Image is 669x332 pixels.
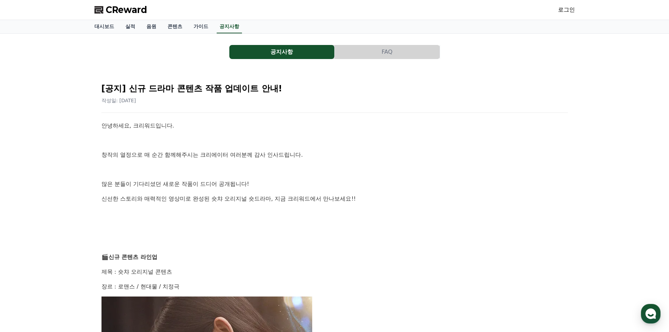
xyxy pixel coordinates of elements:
a: CReward [94,4,147,15]
a: 로그인 [558,6,575,14]
p: 신선한 스토리와 매력적인 영상미로 완성된 숏챠 오리지널 숏드라마, 지금 크리워드에서 만나보세요!! [101,194,568,203]
span: 🎬 [101,254,109,260]
button: 공지사항 [229,45,334,59]
strong: 신규 콘텐츠 라인업 [109,254,157,260]
span: 작성일: [DATE] [101,98,136,103]
p: 많은 분들이 기다리셨던 새로운 작품이 드디어 공개됩니다! [101,180,568,189]
a: 공지사항 [229,45,335,59]
p: 장르 : 로맨스 / 현대물 / 치정극 [101,282,568,291]
a: 음원 [141,20,162,33]
a: 가이드 [188,20,214,33]
a: 콘텐츠 [162,20,188,33]
h2: [공지] 신규 드라마 콘텐츠 작품 업데이트 안내! [101,83,568,94]
p: 안녕하세요, 크리워드입니다. [101,121,568,130]
p: 제목 : 숏챠 오리지널 콘텐츠 [101,267,568,276]
span: CReward [106,4,147,15]
p: 창작의 열정으로 매 순간 함께해주시는 크리에이터 여러분께 감사 인사드립니다. [101,150,568,160]
a: 실적 [120,20,141,33]
button: FAQ [335,45,440,59]
a: 대시보드 [89,20,120,33]
a: 공지사항 [217,20,242,33]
